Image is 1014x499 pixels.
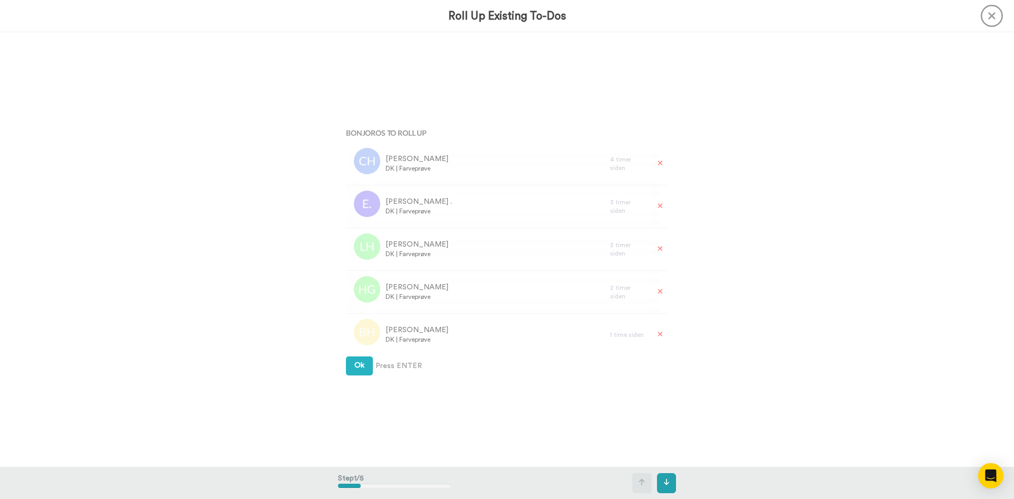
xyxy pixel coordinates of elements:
span: [PERSON_NAME] . [386,196,452,207]
span: Press ENTER [375,361,422,371]
img: e..png [354,191,380,217]
span: Ok [354,362,364,369]
img: hg.png [354,276,380,303]
span: [PERSON_NAME] [386,154,448,164]
img: ch.png [354,148,380,174]
h4: Bonjoros To Roll Up [346,129,668,137]
div: Open Intercom Messenger [978,463,1003,488]
div: 2 timer siden [610,284,647,300]
img: bh.png [354,319,380,345]
div: 2 timer siden [610,241,647,258]
span: DK | Farveprøve [386,293,448,301]
h3: Roll Up Existing To-Dos [448,10,566,22]
span: [PERSON_NAME] [386,239,448,250]
span: DK | Farveprøve [386,164,448,173]
img: lh.png [354,233,380,260]
div: Step 1 / 5 [338,468,450,498]
span: DK | Farveprøve [386,335,448,344]
span: DK | Farveprøve [386,207,452,215]
div: 1 time siden [610,331,647,339]
div: 3 timer siden [610,198,647,215]
span: DK | Farveprøve [386,250,448,258]
div: 4 timer siden [610,155,647,172]
span: [PERSON_NAME] [386,325,448,335]
button: Ok [346,356,373,375]
span: [PERSON_NAME] [386,282,448,293]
